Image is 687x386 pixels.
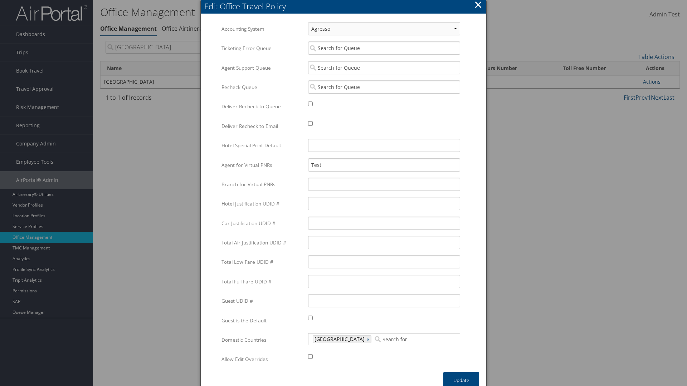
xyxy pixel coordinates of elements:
[366,336,371,343] a: ×
[313,336,365,343] span: [GEOGRAPHIC_DATA]
[221,22,303,36] label: Accounting System
[221,294,303,308] label: Guest UDID #
[221,139,303,152] label: Hotel Special Print Default
[221,275,303,288] label: Total Full Fare UDID #
[221,41,303,55] label: Ticketing Error Queue
[221,255,303,269] label: Total Low Fare UDID #
[221,100,303,113] label: Deliver Recheck to Queue
[221,217,303,230] label: Car Justification UDID #
[221,236,303,249] label: Total Air Justification UDID #
[204,1,486,12] div: Edit Office Travel Policy
[221,80,303,94] label: Recheck Queue
[221,197,303,211] label: Hotel Justification UDID #
[221,61,303,75] label: Agent Support Queue
[308,80,460,94] input: Search for Queue
[308,61,460,74] input: Search for Queue
[221,158,303,172] label: Agent for Virtual PNRs
[221,178,303,191] label: Branch for Virtual PNRs
[221,314,303,327] label: Guest is the Default
[221,352,303,366] label: Allow Edit Overrides
[373,336,413,343] input: Search for Countries
[221,333,303,347] label: Domestic Countries
[221,119,303,133] label: Deliver Recheck to Email
[308,41,460,55] input: Search for Queue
